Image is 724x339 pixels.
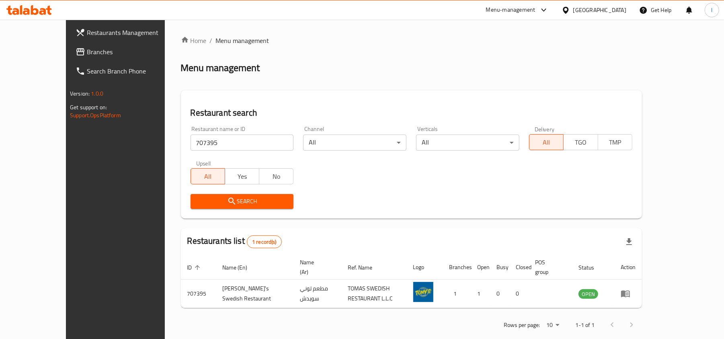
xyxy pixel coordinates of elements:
td: 707395 [181,280,216,308]
th: Open [471,255,490,280]
p: Rows per page: [504,320,540,330]
span: Restaurants Management [87,28,180,37]
div: Menu [621,289,636,298]
span: Yes [228,171,256,182]
span: No [263,171,290,182]
td: 0 [510,280,529,308]
p: 1-1 of 1 [575,320,595,330]
input: Search for restaurant name or ID.. [191,135,294,151]
button: No [259,168,293,184]
span: 1.0.0 [91,88,103,99]
div: OPEN [578,289,598,299]
span: TGO [567,137,595,148]
button: TMP [598,134,632,150]
button: TGO [563,134,598,150]
div: All [416,135,519,151]
th: Closed [510,255,529,280]
th: Busy [490,255,510,280]
div: Total records count [247,235,282,248]
a: Search Branch Phone [69,61,187,81]
span: All [194,171,222,182]
td: [PERSON_NAME]'s Swedish Restaurant [216,280,294,308]
img: Tony's Swedish Restaurant [413,282,433,302]
span: ID [187,263,203,272]
span: Menu management [216,36,269,45]
div: Menu-management [486,5,535,15]
span: Search Branch Phone [87,66,180,76]
span: Version: [70,88,90,99]
td: 0 [490,280,510,308]
div: All [303,135,406,151]
td: 1 [443,280,471,308]
td: مطعم توني سويدش [294,280,342,308]
label: Upsell [196,160,211,166]
button: Search [191,194,294,209]
label: Delivery [535,126,555,132]
span: OPEN [578,290,598,299]
span: Status [578,263,605,272]
table: enhanced table [181,255,642,308]
h2: Restaurants list [187,235,282,248]
h2: Restaurant search [191,107,632,119]
th: Logo [407,255,443,280]
h2: Menu management [181,61,260,74]
span: Branches [87,47,180,57]
span: 1 record(s) [247,238,281,246]
div: Export file [619,232,639,251]
span: Ref. Name [348,263,383,272]
th: Action [614,255,642,280]
td: 1 [471,280,490,308]
div: Rows per page: [543,319,562,331]
a: Support.OpsPlatform [70,110,121,120]
nav: breadcrumb [181,36,642,45]
div: [GEOGRAPHIC_DATA] [573,6,626,14]
li: / [210,36,213,45]
span: Get support on: [70,102,107,112]
span: l [711,6,712,14]
a: Home [181,36,207,45]
span: Name (Ar) [300,257,332,277]
button: Yes [225,168,259,184]
th: Branches [443,255,471,280]
button: All [529,134,564,150]
button: All [191,168,225,184]
span: TMP [601,137,629,148]
span: POS group [535,257,562,277]
td: TOMAS SWEDISH RESTAURANT L.L.C [341,280,406,308]
a: Branches [69,42,187,61]
span: Name (En) [223,263,258,272]
a: Restaurants Management [69,23,187,42]
span: Search [197,196,287,206]
span: All [533,137,560,148]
